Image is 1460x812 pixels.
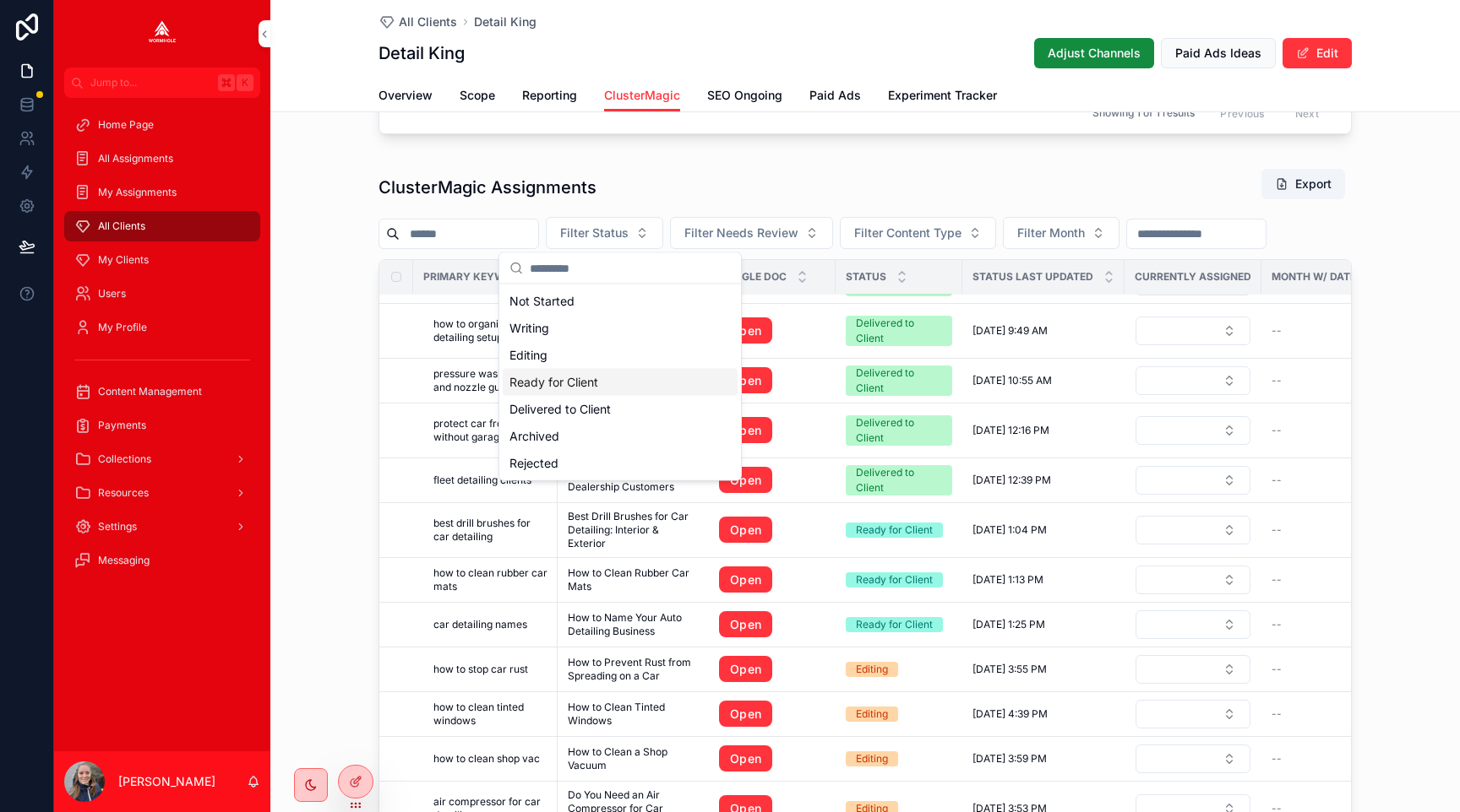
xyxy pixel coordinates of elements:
button: Select Button [1136,610,1250,639]
div: Delivered to Client [503,396,738,423]
a: Select Button [1135,415,1251,446]
a: Content Management [64,376,260,407]
span: Best Drill Brushes for Car Detailing: Interior & Exterior [568,510,699,550]
button: Edit [1283,38,1352,68]
a: Open [719,745,772,772]
a: how to clean rubber car mats [433,566,547,593]
button: Select Button [1136,566,1250,594]
span: Adjust Channels [1048,45,1141,62]
span: -- [1272,424,1282,437]
a: How to Clean Rubber Car Mats [568,566,699,593]
span: Messaging [98,554,150,567]
a: ClusterMagic [604,80,680,112]
a: Open [719,467,825,494]
a: Select Button [1135,565,1251,595]
span: How to Clean Tinted Windows [568,701,699,728]
a: Open [719,566,825,593]
a: How to Clean a Shop Vacuum [568,745,699,772]
span: -- [1272,707,1282,721]
a: -- [1272,474,1384,487]
div: Ready for Client [856,617,933,632]
a: Select Button [1135,316,1251,346]
a: Open [719,611,772,638]
a: best drill brushes for car detailing [433,517,547,544]
span: pressure washer hose and nozzle guide [433,367,547,394]
a: [DATE] 3:59 PM [972,752,1114,766]
span: -- [1272,663,1282,676]
a: Payments [64,410,260,441]
button: Paid Ads Ideas [1161,38,1276,68]
a: -- [1272,324,1384,338]
h1: ClusterMagic Assignments [379,176,597,199]
span: Reporting [522,87,577,104]
span: Filter Content Type [854,225,962,241]
span: [DATE] 4:39 PM [972,707,1048,721]
a: Editing [846,751,952,766]
span: [DATE] 3:55 PM [972,663,1047,676]
a: Open [719,656,772,683]
span: Filter Month [1017,225,1085,241]
a: Editing [846,706,952,722]
a: Select Button [1135,465,1251,495]
a: Open [719,517,825,544]
a: Open [719,467,772,494]
span: Experiment Tracker [888,87,997,104]
a: -- [1272,374,1384,387]
span: -- [1272,573,1282,587]
div: Ready for Client [856,522,933,538]
span: Content Management [98,385,202,398]
button: Select Button [1136,655,1250,684]
span: Showing 1 of 1 results [1092,106,1195,120]
span: [DATE] 1:13 PM [972,573,1043,587]
div: Editing [856,662,888,677]
span: My Clients [98,253,149,267]
a: Select Button [1135,515,1251,545]
button: Select Button [1136,466,1250,495]
div: Delivered to Client [856,365,942,396]
a: Delivered to Client [846,316,952,346]
a: All Clients [64,211,260,241]
span: fleet detailing clients [433,474,531,487]
span: Home Page [98,118,154,132]
span: Overview [379,87,433,104]
a: SEO Ongoing [707,80,782,114]
a: Delivered to Client [846,365,952,396]
div: Rejected [503,450,738,477]
span: car detailing names [433,618,527,631]
a: [DATE] 4:39 PM [972,707,1114,721]
div: Editing [503,342,738,369]
span: Paid Ads [809,87,861,104]
span: [DATE] 12:39 PM [972,474,1051,487]
a: how to clean shop vac [433,752,547,766]
span: Payments [98,419,146,432]
span: All Clients [399,14,457,30]
a: Settings [64,512,260,542]
a: Open [719,517,772,544]
div: Archived [503,423,738,450]
span: Filter Status [560,225,629,241]
a: Open [719,745,825,772]
span: Status Last Updated [972,270,1093,284]
span: Status [846,270,886,284]
span: How to Prevent Rust from Spreading on a Car [568,656,699,683]
a: Open [719,417,825,444]
a: How to Name Your Auto Detailing Business [568,611,699,638]
div: scrollable content [54,98,270,598]
a: Home Page [64,110,260,140]
a: [DATE] 1:13 PM [972,573,1114,587]
span: [DATE] 3:59 PM [972,752,1047,766]
span: [DATE] 9:49 AM [972,324,1048,338]
a: Open [719,367,772,394]
a: how to organize detailing setup [433,317,547,344]
button: Select Button [1136,366,1250,395]
span: how to stop car rust [433,663,528,676]
button: Select Button [1136,700,1250,728]
a: Open [719,566,772,593]
h1: Detail King [379,41,465,65]
a: [DATE] 10:55 AM [972,374,1114,387]
a: Detail King [474,14,537,30]
span: ClusterMagic [604,87,680,104]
